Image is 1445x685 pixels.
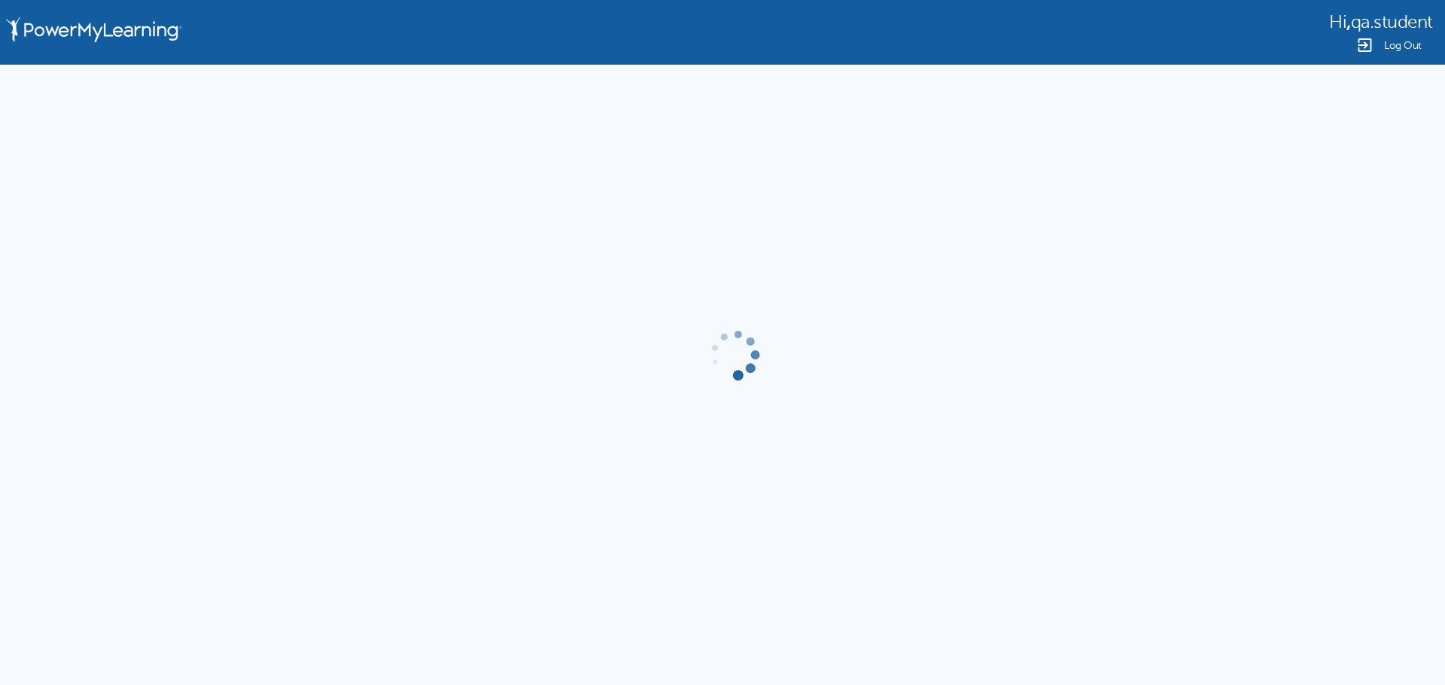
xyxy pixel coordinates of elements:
[707,327,762,383] img: gif-load2.gif
[1355,36,1374,54] img: Logout Icon
[1329,12,1346,32] span: Hi
[1351,12,1433,32] span: qa.student
[1384,40,1422,51] span: Log Out
[1329,11,1433,32] div: ,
